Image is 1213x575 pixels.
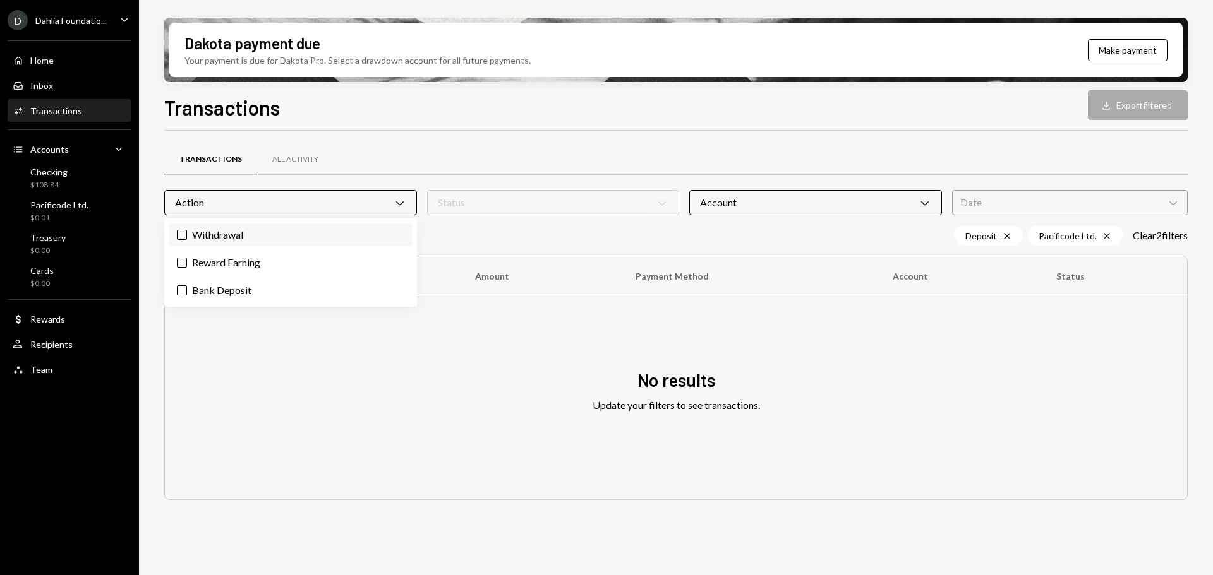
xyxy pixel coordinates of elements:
button: Make payment [1088,39,1168,61]
div: Your payment is due for Dakota Pro. Select a drawdown account for all future payments. [184,54,531,67]
div: Home [30,55,54,66]
div: Transactions [179,154,242,165]
div: Accounts [30,144,69,155]
div: Dahlia Foundatio... [35,15,107,26]
div: $0.00 [30,278,54,289]
a: Pacificode Ltd.$0.01 [8,196,131,226]
a: Transactions [164,143,257,175]
a: Recipients [8,333,131,355]
a: Cards$0.00 [8,261,131,292]
a: Treasury$0.00 [8,228,131,259]
div: Pacificode Ltd. [30,199,88,210]
div: No results [637,368,715,393]
a: All Activity [257,143,334,175]
div: Update your filters to see transactions. [593,398,760,413]
div: Date [952,190,1188,215]
label: Reward Earning [169,251,412,274]
button: Reward Earning [177,258,187,268]
div: Pacificode Ltd. [1028,225,1123,246]
th: Status [1041,256,1187,297]
a: Checking$108.84 [8,163,131,193]
label: Withdrawal [169,223,412,246]
div: Recipients [30,339,73,350]
a: Team [8,358,131,381]
div: D [8,10,28,30]
div: Dakota payment due [184,33,320,54]
div: Account [689,190,942,215]
div: Cards [30,265,54,276]
div: Rewards [30,314,65,324]
div: $0.00 [30,246,66,256]
a: Home [8,49,131,71]
th: Amount [460,256,620,297]
th: Account [878,256,1041,297]
label: Bank Deposit [169,279,412,302]
button: Clear2filters [1133,229,1188,242]
button: Withdrawal [177,230,187,240]
div: Inbox [30,80,53,91]
div: Checking [30,167,68,177]
a: Accounts [8,138,131,160]
h1: Transactions [164,95,280,120]
button: Bank Deposit [177,285,187,295]
th: Payment Method [620,256,878,297]
a: Rewards [8,307,131,330]
div: $108.84 [30,180,68,191]
div: Deposit [955,225,1023,246]
div: Transactions [30,105,82,116]
div: Treasury [30,232,66,243]
div: $0.01 [30,213,88,223]
div: Team [30,364,52,375]
a: Inbox [8,74,131,97]
a: Transactions [8,99,131,122]
div: Action [164,190,417,215]
div: All Activity [272,154,318,165]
